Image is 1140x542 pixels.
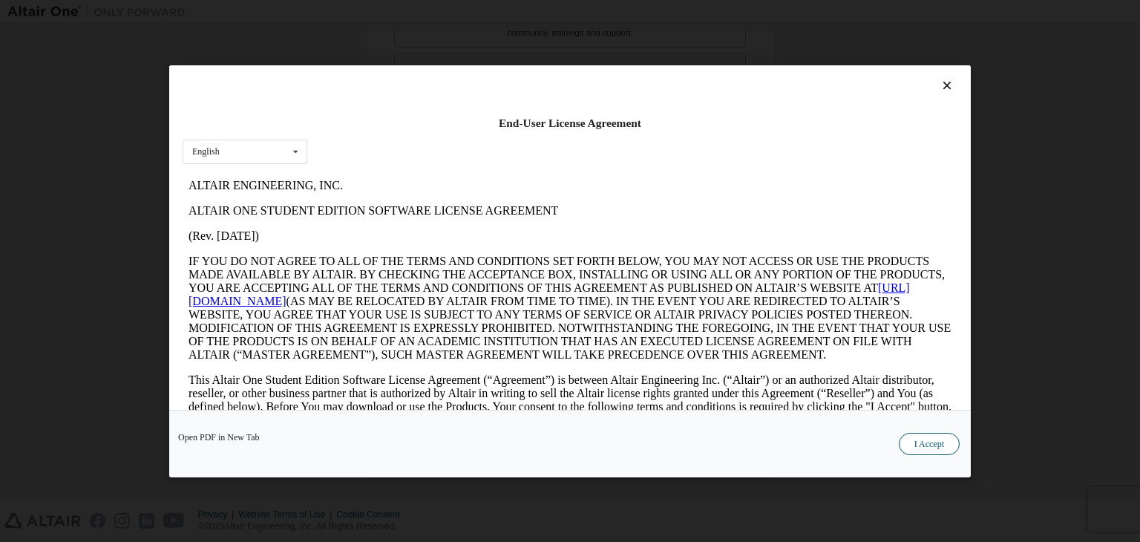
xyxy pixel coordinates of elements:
[6,6,769,19] p: ALTAIR ENGINEERING, INC.
[6,82,769,189] p: IF YOU DO NOT AGREE TO ALL OF THE TERMS AND CONDITIONS SET FORTH BELOW, YOU MAY NOT ACCESS OR USE...
[899,433,960,455] button: I Accept
[192,147,220,156] div: English
[6,56,769,70] p: (Rev. [DATE])
[6,31,769,45] p: ALTAIR ONE STUDENT EDITION SOFTWARE LICENSE AGREEMENT
[178,433,260,442] a: Open PDF in New Tab
[6,108,727,134] a: [URL][DOMAIN_NAME]
[183,116,957,131] div: End-User License Agreement
[6,200,769,254] p: This Altair One Student Edition Software License Agreement (“Agreement”) is between Altair Engine...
